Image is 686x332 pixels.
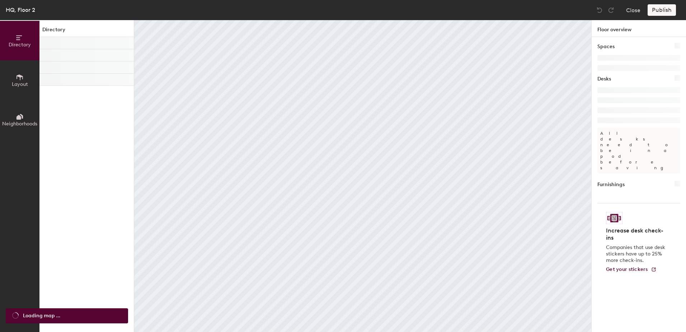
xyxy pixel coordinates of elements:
[23,312,60,320] span: Loading map ...
[626,4,640,16] button: Close
[134,20,591,332] canvas: Map
[39,26,134,37] h1: Directory
[606,212,622,224] img: Sticker logo
[2,121,37,127] span: Neighborhoods
[596,6,603,14] img: Undo
[597,43,615,51] h1: Spaces
[12,81,28,87] span: Layout
[9,42,31,48] span: Directory
[597,128,680,174] p: All desks need to be in a pod before saving
[597,181,625,189] h1: Furnishings
[606,227,667,241] h4: Increase desk check-ins
[606,244,667,264] p: Companies that use desk stickers have up to 25% more check-ins.
[607,6,615,14] img: Redo
[597,75,611,83] h1: Desks
[606,266,648,272] span: Get your stickers
[606,267,657,273] a: Get your stickers
[592,20,686,37] h1: Floor overview
[6,5,35,14] div: HQ, Floor 2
